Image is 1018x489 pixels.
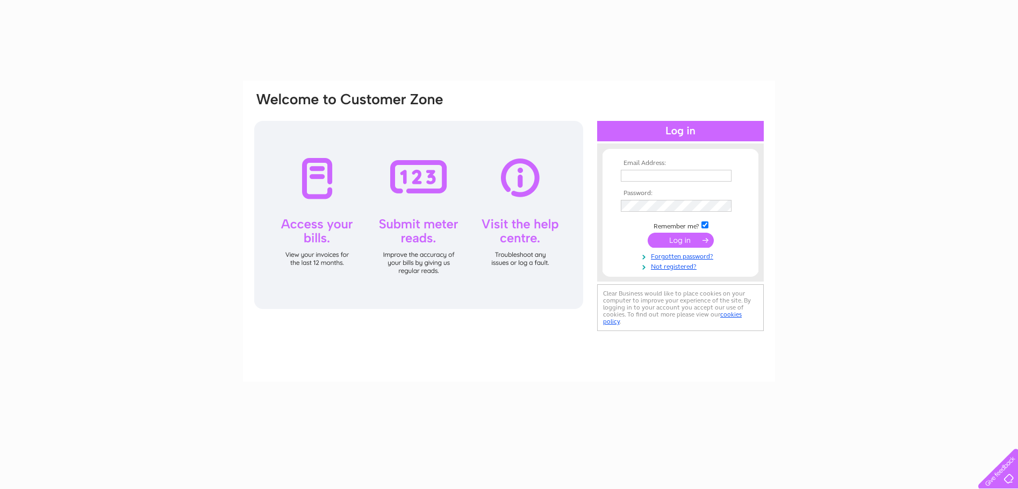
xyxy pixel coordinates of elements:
a: Not registered? [621,261,743,271]
div: Clear Business would like to place cookies on your computer to improve your experience of the sit... [597,284,764,331]
a: cookies policy [603,311,742,325]
a: Forgotten password? [621,250,743,261]
th: Email Address: [618,160,743,167]
th: Password: [618,190,743,197]
td: Remember me? [618,220,743,231]
input: Submit [648,233,714,248]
